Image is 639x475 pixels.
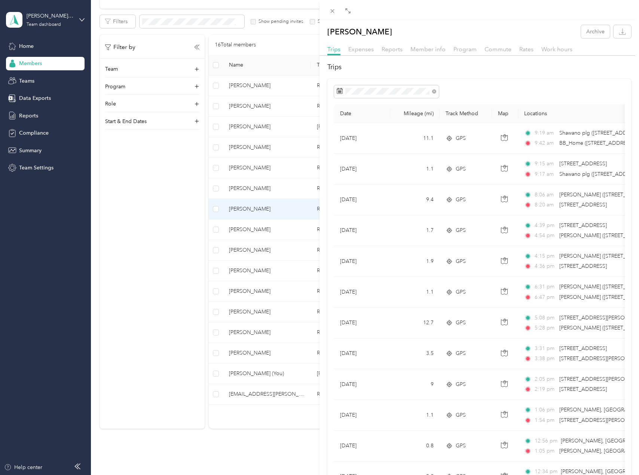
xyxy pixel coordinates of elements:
[334,215,390,246] td: [DATE]
[535,252,556,260] span: 4:15 pm
[535,283,556,291] span: 6:31 pm
[535,437,557,445] span: 12:56 pm
[453,46,477,53] span: Program
[390,185,440,215] td: 9.4
[390,431,440,462] td: 0.8
[456,411,466,419] span: GPS
[334,246,390,277] td: [DATE]
[456,165,466,173] span: GPS
[535,139,556,147] span: 9:42 am
[559,202,607,208] span: [STREET_ADDRESS]
[535,324,556,332] span: 5:28 pm
[382,46,403,53] span: Reports
[456,288,466,296] span: GPS
[456,319,466,327] span: GPS
[535,447,556,455] span: 1:05 pm
[334,123,390,154] td: [DATE]
[390,154,440,184] td: 1.1
[327,46,340,53] span: Trips
[559,222,607,229] span: [STREET_ADDRESS]
[535,293,556,301] span: 6:47 pm
[334,400,390,430] td: [DATE]
[334,369,390,400] td: [DATE]
[456,226,466,235] span: GPS
[535,314,556,322] span: 5:08 pm
[456,380,466,389] span: GPS
[348,46,374,53] span: Expenses
[390,104,440,123] th: Mileage (mi)
[535,406,556,414] span: 1:06 pm
[535,416,556,425] span: 1:54 pm
[390,400,440,430] td: 1.1
[334,185,390,215] td: [DATE]
[519,46,533,53] span: Rates
[535,355,556,363] span: 3:38 pm
[334,277,390,307] td: [DATE]
[535,375,556,383] span: 2:05 pm
[456,134,466,142] span: GPS
[334,104,390,123] th: Date
[597,433,639,475] iframe: Everlance-gr Chat Button Frame
[535,201,556,209] span: 8:20 am
[541,46,572,53] span: Work hours
[410,46,446,53] span: Member info
[484,46,511,53] span: Commute
[535,170,556,178] span: 9:17 am
[559,345,607,352] span: [STREET_ADDRESS]
[456,196,466,204] span: GPS
[559,386,607,392] span: [STREET_ADDRESS]
[535,191,556,199] span: 8:06 am
[334,431,390,462] td: [DATE]
[535,344,556,353] span: 3:31 pm
[390,308,440,338] td: 12.7
[492,104,518,123] th: Map
[535,129,556,137] span: 9:19 am
[334,338,390,369] td: [DATE]
[390,277,440,307] td: 1.1
[327,25,392,38] p: [PERSON_NAME]
[440,104,492,123] th: Track Method
[390,215,440,246] td: 1.7
[535,232,556,240] span: 4:54 pm
[535,221,556,230] span: 4:39 pm
[390,369,440,400] td: 9
[559,263,607,269] span: [STREET_ADDRESS]
[559,160,607,167] span: [STREET_ADDRESS]
[456,257,466,266] span: GPS
[334,308,390,338] td: [DATE]
[456,349,466,358] span: GPS
[535,262,556,270] span: 4:36 pm
[535,160,556,168] span: 9:15 am
[390,338,440,369] td: 3.5
[390,123,440,154] td: 11.1
[456,442,466,450] span: GPS
[390,246,440,277] td: 1.9
[535,385,556,393] span: 2:19 pm
[581,25,610,38] button: Archive
[327,62,631,72] h2: Trips
[334,154,390,184] td: [DATE]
